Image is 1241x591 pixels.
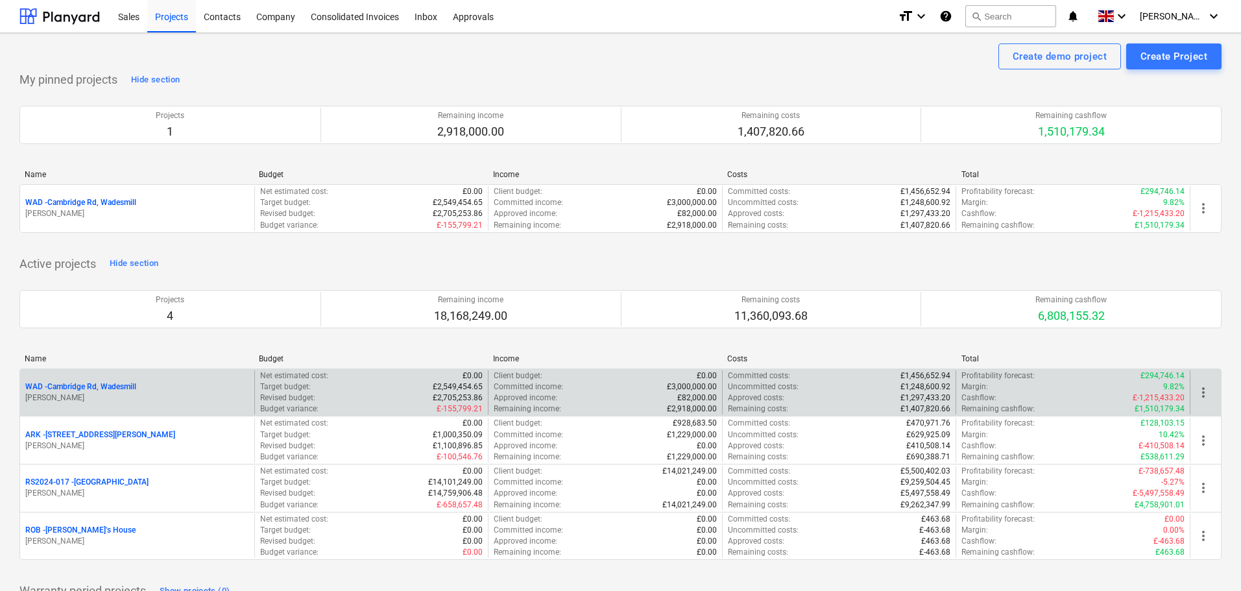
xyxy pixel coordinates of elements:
[667,429,717,440] p: £1,229,000.00
[494,525,563,536] p: Committed income :
[728,536,784,547] p: Approved costs :
[1176,529,1241,591] div: Chat Widget
[428,477,483,488] p: £14,101,249.00
[25,381,136,392] p: WAD - Cambridge Rd, Wadesmill
[156,308,184,324] p: 4
[961,488,996,499] p: Cashflow :
[437,110,504,121] p: Remaining income
[494,466,542,477] p: Client budget :
[900,488,950,499] p: £5,497,558.49
[677,208,717,219] p: £82,000.00
[697,547,717,558] p: £0.00
[728,452,788,463] p: Remaining costs :
[965,5,1056,27] button: Search
[1133,392,1185,404] p: £-1,215,433.20
[260,208,315,219] p: Revised budget :
[697,488,717,499] p: £0.00
[1196,480,1211,496] span: more_vert
[25,525,136,536] p: ROB - [PERSON_NAME]'s House
[913,8,929,24] i: keyboard_arrow_down
[673,418,717,429] p: £928,683.50
[494,500,561,511] p: Remaining income :
[998,43,1121,69] button: Create demo project
[260,547,319,558] p: Budget variance :
[939,8,952,24] i: Knowledge base
[463,186,483,197] p: £0.00
[1140,186,1185,197] p: £294,746.14
[961,186,1035,197] p: Profitability forecast :
[494,220,561,231] p: Remaining income :
[260,418,328,429] p: Net estimated cost :
[434,308,507,324] p: 18,168,249.00
[260,197,311,208] p: Target budget :
[19,256,96,272] p: Active projects
[961,392,996,404] p: Cashflow :
[25,440,249,452] p: [PERSON_NAME]
[728,197,799,208] p: Uncommitted costs :
[961,197,988,208] p: Margin :
[919,547,950,558] p: £-463.68
[1035,295,1107,306] p: Remaining cashflow
[494,440,557,452] p: Approved income :
[728,547,788,558] p: Remaining costs :
[1140,418,1185,429] p: £128,103.15
[734,295,808,306] p: Remaining costs
[900,197,950,208] p: £1,248,600.92
[433,429,483,440] p: £1,000,350.09
[156,295,184,306] p: Projects
[260,392,315,404] p: Revised budget :
[259,354,483,363] div: Budget
[434,295,507,306] p: Remaining income
[260,381,311,392] p: Target budget :
[697,186,717,197] p: £0.00
[494,208,557,219] p: Approved income :
[25,170,248,179] div: Name
[1164,514,1185,525] p: £0.00
[1196,385,1211,400] span: more_vert
[1153,536,1185,547] p: £-463.68
[260,466,328,477] p: Net estimated cost :
[156,110,184,121] p: Projects
[900,477,950,488] p: £9,259,504.45
[25,197,136,208] p: WAD - Cambridge Rd, Wadesmill
[667,452,717,463] p: £1,229,000.00
[494,418,542,429] p: Client budget :
[260,488,315,499] p: Revised budget :
[697,525,717,536] p: £0.00
[971,11,982,21] span: search
[900,404,950,415] p: £1,407,820.66
[433,381,483,392] p: £2,549,454.65
[260,514,328,525] p: Net estimated cost :
[667,197,717,208] p: £3,000,000.00
[1163,381,1185,392] p: 9.82%
[463,536,483,547] p: £0.00
[463,466,483,477] p: £0.00
[1133,208,1185,219] p: £-1,215,433.20
[463,525,483,536] p: £0.00
[433,208,483,219] p: £2,705,253.86
[463,514,483,525] p: £0.00
[900,186,950,197] p: £1,456,652.94
[961,404,1035,415] p: Remaining cashflow :
[494,477,563,488] p: Committed income :
[1159,429,1185,440] p: 10.42%
[25,392,249,404] p: [PERSON_NAME]
[898,8,913,24] i: format_size
[260,440,315,452] p: Revised budget :
[728,429,799,440] p: Uncommitted costs :
[1126,43,1222,69] button: Create Project
[25,429,175,440] p: ARK - [STREET_ADDRESS][PERSON_NAME]
[961,208,996,219] p: Cashflow :
[727,354,951,363] div: Costs
[697,440,717,452] p: £0.00
[728,488,784,499] p: Approved costs :
[494,186,542,197] p: Client budget :
[728,381,799,392] p: Uncommitted costs :
[727,170,951,179] div: Costs
[25,208,249,219] p: [PERSON_NAME]
[1114,8,1129,24] i: keyboard_arrow_down
[494,514,542,525] p: Client budget :
[25,525,249,547] div: ROB -[PERSON_NAME]'s House[PERSON_NAME]
[494,429,563,440] p: Committed income :
[494,536,557,547] p: Approved income :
